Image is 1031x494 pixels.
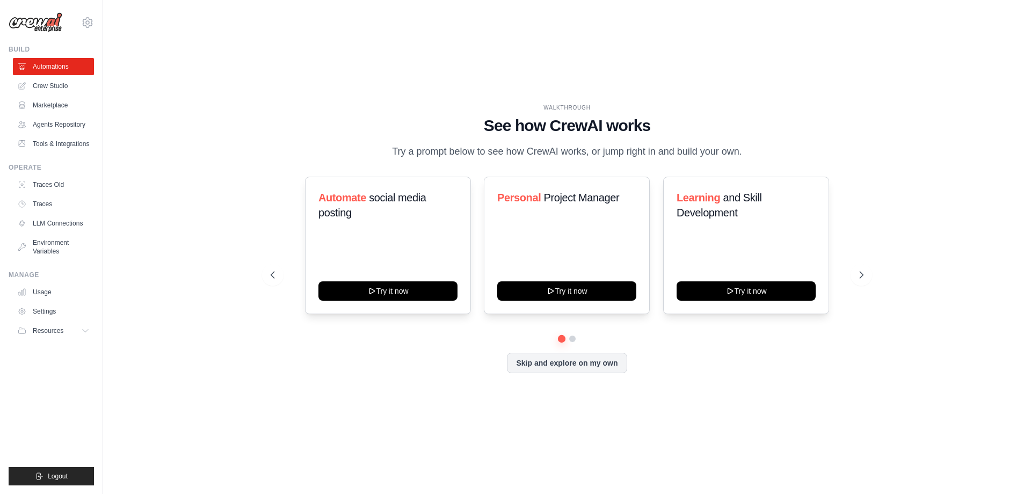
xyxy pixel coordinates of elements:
p: Try a prompt below to see how CrewAI works, or jump right in and build your own. [387,144,747,159]
span: Personal [497,192,541,204]
a: Agents Repository [13,116,94,133]
button: Logout [9,467,94,485]
a: Automations [13,58,94,75]
span: Learning [677,192,720,204]
span: Project Manager [544,192,620,204]
img: Logo [9,12,62,33]
div: Build [9,45,94,54]
a: Traces Old [13,176,94,193]
a: Marketplace [13,97,94,114]
a: Environment Variables [13,234,94,260]
a: Settings [13,303,94,320]
span: Resources [33,326,63,335]
span: Automate [318,192,366,204]
button: Try it now [318,281,458,301]
button: Try it now [677,281,816,301]
button: Skip and explore on my own [507,353,627,373]
a: Usage [13,284,94,301]
button: Try it now [497,281,636,301]
span: and Skill Development [677,192,761,219]
a: Crew Studio [13,77,94,95]
button: Resources [13,322,94,339]
span: social media posting [318,192,426,219]
div: Operate [9,163,94,172]
a: Tools & Integrations [13,135,94,152]
span: Logout [48,472,68,481]
div: Manage [9,271,94,279]
h1: See how CrewAI works [271,116,863,135]
div: WALKTHROUGH [271,104,863,112]
a: LLM Connections [13,215,94,232]
a: Traces [13,195,94,213]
